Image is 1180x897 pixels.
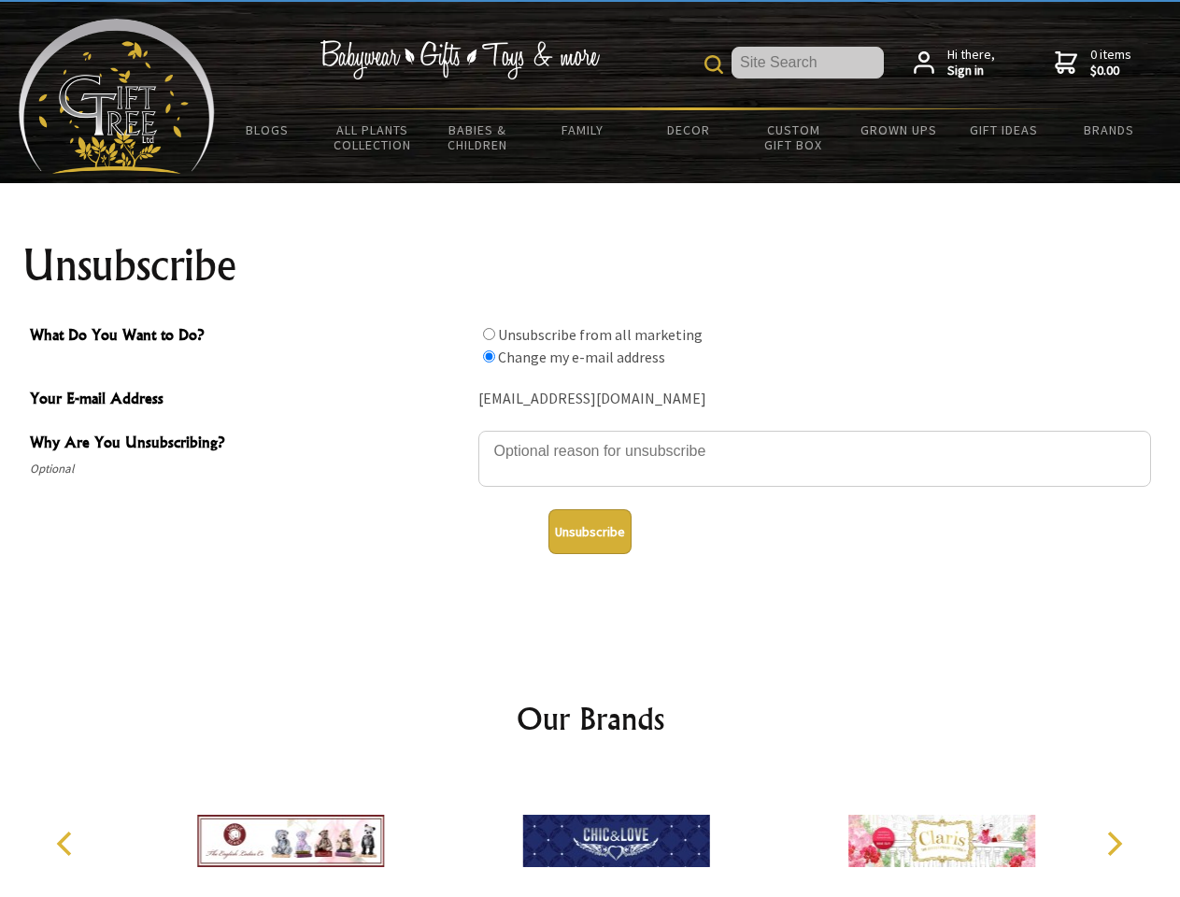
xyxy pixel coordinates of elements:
a: Hi there,Sign in [914,47,995,79]
button: Next [1093,823,1134,864]
span: Your E-mail Address [30,387,469,414]
strong: $0.00 [1090,63,1131,79]
span: What Do You Want to Do? [30,323,469,350]
a: Brands [1057,110,1162,149]
span: Hi there, [947,47,995,79]
strong: Sign in [947,63,995,79]
button: Previous [47,823,88,864]
a: Grown Ups [846,110,951,149]
label: Change my e-mail address [498,348,665,366]
a: BLOGS [215,110,320,149]
textarea: Why Are You Unsubscribing? [478,431,1151,487]
a: Family [531,110,636,149]
a: Gift Ideas [951,110,1057,149]
input: What Do You Want to Do? [483,350,495,363]
img: Babywear - Gifts - Toys & more [320,40,600,79]
div: [EMAIL_ADDRESS][DOMAIN_NAME] [478,385,1151,414]
label: Unsubscribe from all marketing [498,325,703,344]
input: What Do You Want to Do? [483,328,495,340]
h2: Our Brands [37,696,1144,741]
a: All Plants Collection [320,110,426,164]
a: 0 items$0.00 [1055,47,1131,79]
img: Babyware - Gifts - Toys and more... [19,19,215,174]
h1: Unsubscribe [22,243,1159,288]
span: 0 items [1090,46,1131,79]
a: Babies & Children [425,110,531,164]
span: Why Are You Unsubscribing? [30,431,469,458]
a: Decor [635,110,741,149]
input: Site Search [732,47,884,78]
span: Optional [30,458,469,480]
a: Custom Gift Box [741,110,846,164]
img: product search [704,55,723,74]
button: Unsubscribe [548,509,632,554]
